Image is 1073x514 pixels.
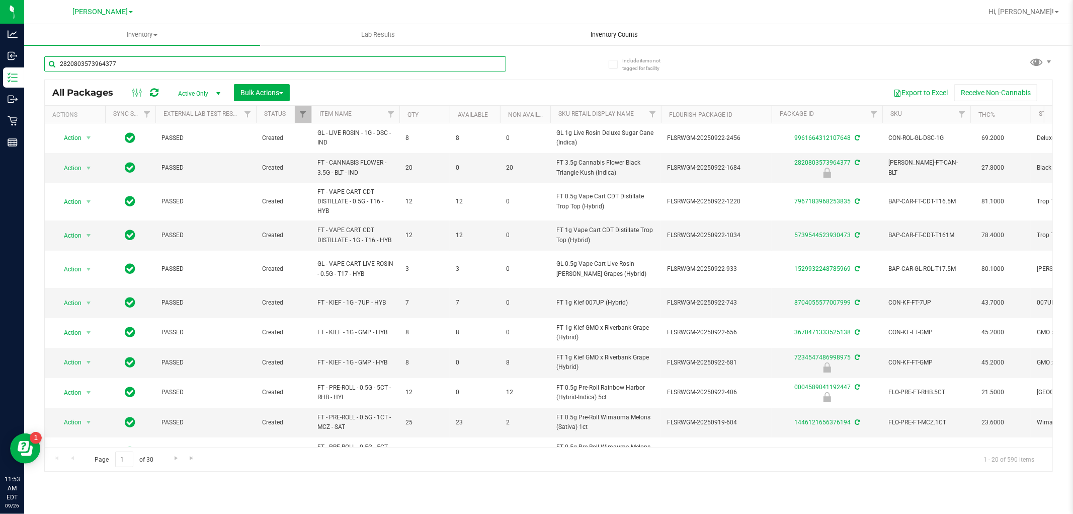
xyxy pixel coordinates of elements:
span: GL 1g Live Rosin Deluxe Sugar Cane (Indica) [556,128,655,148]
span: Action [55,262,82,276]
a: Filter [383,106,399,123]
span: FLO-PRE-FT-RHB.5CT [888,388,964,397]
span: 23 [456,418,494,427]
span: Created [262,264,305,274]
span: 0 [506,298,544,308]
span: select [82,195,95,209]
a: Filter [295,106,311,123]
span: FT - CANNABIS FLOWER - 3.5G - BLT - IND [317,158,393,177]
span: GL 0.5g Vape Cart Live Rosin [PERSON_NAME] Grapes (Hybrid) [556,259,655,278]
span: 45.2000 [976,325,1009,340]
span: select [82,326,95,340]
a: Available [458,111,488,118]
a: Flourish Package ID [669,111,732,118]
span: Inventory Counts [577,30,651,39]
a: 1529932248785969 [794,265,851,272]
span: FLSRWGM-20250922-1220 [667,197,766,206]
span: 2 [506,418,544,427]
span: 20 [506,163,544,173]
span: In Sync [125,296,136,310]
span: 3 [456,264,494,274]
span: 3 [405,264,444,274]
inline-svg: Retail [8,116,18,126]
span: Sync from Compliance System [853,232,860,239]
span: FT - PRE-ROLL - 0.5G - 1CT - MCZ - SAT [317,413,393,432]
span: FT - PRE-ROLL - 0.5G - 5CT - RHB - HYI [317,383,393,402]
span: [PERSON_NAME]-FT-CAN-BLT [888,158,964,177]
a: 2820803573964377 [794,159,851,166]
span: select [82,386,95,400]
span: FLSRWGM-20250922-681 [667,358,766,368]
span: 12 [456,197,494,206]
a: Filter [954,106,970,123]
span: FLSRWGM-20250922-656 [667,328,766,337]
span: Created [262,358,305,368]
span: FT - KIEF - 1G - 7UP - HYB [317,298,393,308]
span: In Sync [125,355,136,370]
a: 8704055577007999 [794,299,851,306]
span: Action [55,415,82,429]
a: 7234547486998975 [794,354,851,361]
span: BAP-CAR-FT-CDT-T16.5M [888,197,964,206]
span: 8 [456,133,494,143]
span: FT - PRE-ROLL - 0.5G - 5CT - MCZ - SAT [317,443,393,462]
span: 8 [405,133,444,143]
a: 0004589041192447 [794,384,851,391]
a: Inventory Counts [496,24,732,45]
a: SKU [890,110,902,117]
span: 0 [506,328,544,337]
span: Created [262,418,305,427]
span: 69.2000 [976,131,1009,145]
a: 3670471333525138 [794,329,851,336]
a: Non-Available [508,111,553,118]
span: 27.8000 [976,161,1009,175]
span: 7 [456,298,494,308]
span: 0 [456,358,494,368]
span: Created [262,163,305,173]
span: FLSRWGM-20250922-2456 [667,133,766,143]
span: Sync from Compliance System [853,329,860,336]
div: Newly Received [770,168,884,178]
span: 0 [506,231,544,240]
div: Actions [52,111,101,118]
span: PASSED [161,418,250,427]
span: 43.7000 [976,296,1009,310]
span: FT - VAPE CART CDT DISTILLATE - 1G - T16 - HYB [317,226,393,245]
span: BAP-CAR-FT-CDT-T161M [888,231,964,240]
span: Created [262,197,305,206]
span: Sync from Compliance System [853,419,860,426]
span: FLO-PRE-FT-MCZ.1CT [888,418,964,427]
span: Hi, [PERSON_NAME]! [988,8,1054,16]
p: 09/26 [5,502,20,509]
span: BAP-CAR-GL-ROL-T17.5M [888,264,964,274]
div: Newly Received [770,392,884,402]
span: select [82,131,95,145]
a: Filter [866,106,882,123]
span: Bulk Actions [240,89,283,97]
span: Created [262,298,305,308]
span: [PERSON_NAME] [72,8,128,16]
span: 21.5000 [976,385,1009,400]
span: CON-KF-FT-7UP [888,298,964,308]
a: Package ID [780,110,814,117]
span: FLSRWGM-20250922-743 [667,298,766,308]
span: GL - LIVE ROSIN - 1G - DSC - IND [317,128,393,148]
span: FT 1g Kief GMO x Riverbank Grape (Hybrid) [556,323,655,342]
span: Created [262,231,305,240]
span: FT - KIEF - 1G - GMP - HYB [317,358,393,368]
span: Action [55,326,82,340]
span: select [82,446,95,460]
a: Lab Results [260,24,496,45]
span: select [82,415,95,429]
span: Created [262,388,305,397]
span: Action [55,161,82,175]
span: Inventory [24,30,260,39]
span: 7 [405,298,444,308]
a: Qty [407,111,419,118]
span: Sync from Compliance System [853,384,860,391]
input: 1 [115,452,133,467]
span: Created [262,328,305,337]
span: 45.2000 [976,355,1009,370]
span: Page of 30 [86,452,162,467]
span: In Sync [125,325,136,339]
